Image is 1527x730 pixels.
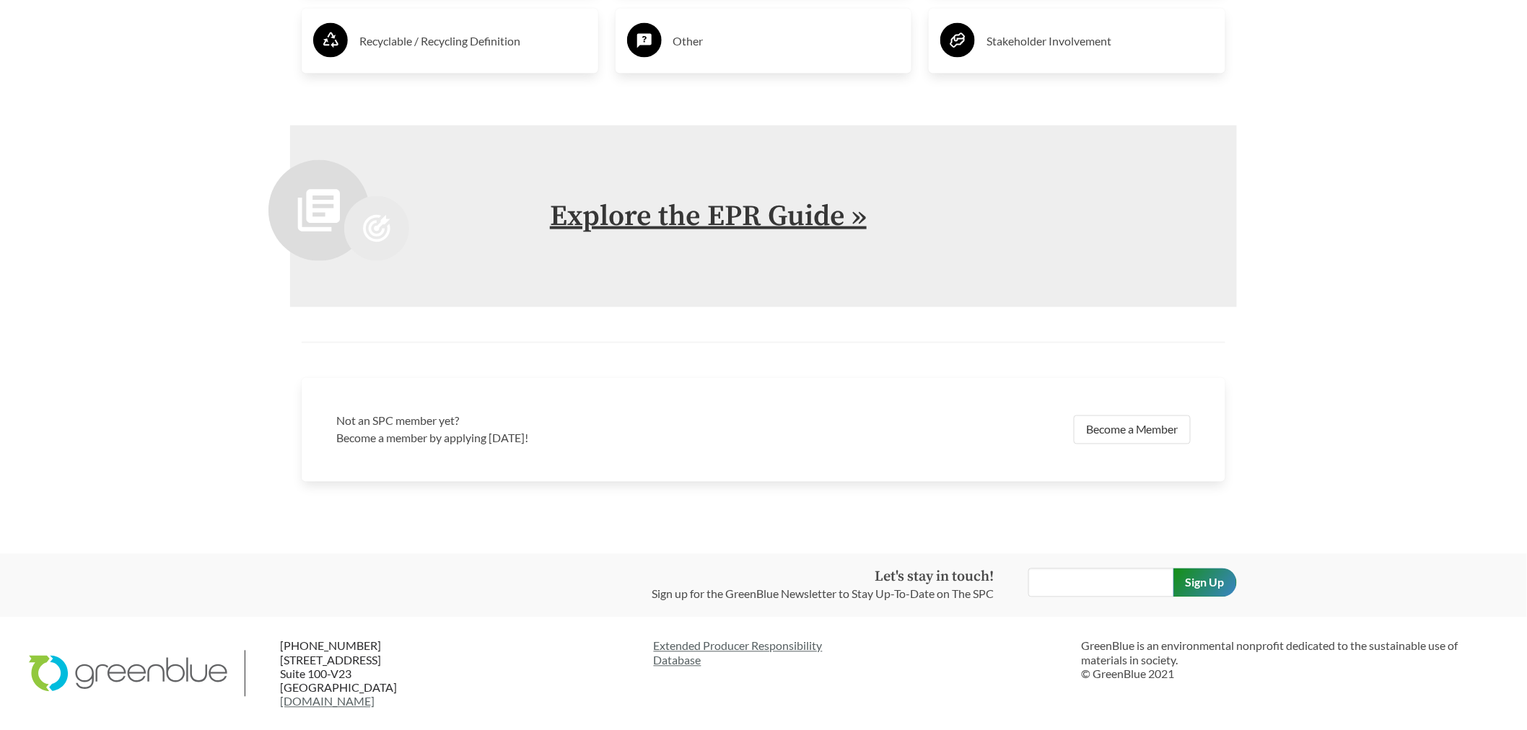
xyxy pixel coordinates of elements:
[336,413,755,430] h3: Not an SPC member yet?
[1074,415,1191,444] a: Become a Member
[875,568,994,586] strong: Let's stay in touch!
[986,30,1214,53] h3: Stakeholder Involvement
[673,30,901,53] h3: Other
[359,30,587,53] h3: Recyclable / Recycling Definition
[280,639,455,708] p: [PHONE_NUMBER] [STREET_ADDRESS] Suite 100-V23 [GEOGRAPHIC_DATA]
[652,586,994,603] p: Sign up for the GreenBlue Newsletter to Stay Up-To-Date on The SPC
[280,695,375,708] a: [DOMAIN_NAME]
[336,430,755,447] p: Become a member by applying [DATE]!
[1173,568,1237,597] input: Sign Up
[1082,639,1498,681] p: GreenBlue is an environmental nonprofit dedicated to the sustainable use of materials in society....
[654,639,1070,667] a: Extended Producer ResponsibilityDatabase
[550,198,867,234] a: Explore the EPR Guide »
